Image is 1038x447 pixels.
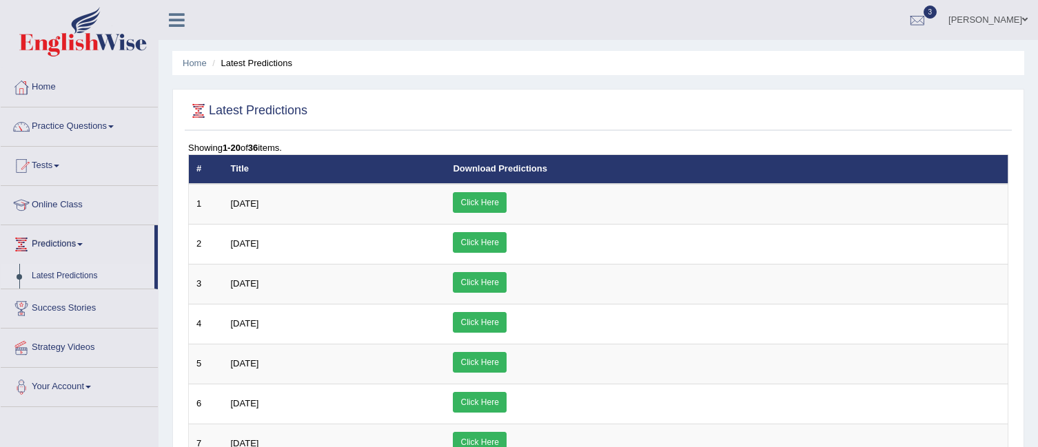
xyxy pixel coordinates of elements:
td: 3 [189,264,223,304]
td: 6 [189,384,223,424]
span: [DATE] [231,398,259,408]
span: [DATE] [231,358,259,368]
th: Download Predictions [445,155,1008,184]
a: Your Account [1,368,158,402]
a: Click Here [453,192,506,213]
th: # [189,155,223,184]
b: 36 [248,143,258,153]
a: Click Here [453,272,506,293]
a: Click Here [453,232,506,253]
a: Home [183,58,207,68]
a: Online Class [1,186,158,220]
b: 1-20 [223,143,241,153]
td: 2 [189,224,223,264]
span: [DATE] [231,238,259,249]
th: Title [223,155,446,184]
span: [DATE] [231,198,259,209]
a: Strategy Videos [1,329,158,363]
a: Click Here [453,392,506,413]
td: 4 [189,304,223,344]
span: 3 [924,6,937,19]
span: [DATE] [231,278,259,289]
div: Showing of items. [188,141,1008,154]
td: 1 [189,184,223,225]
a: Tests [1,147,158,181]
a: Success Stories [1,289,158,324]
h2: Latest Predictions [188,101,307,121]
td: 5 [189,344,223,384]
a: Predictions [1,225,154,260]
a: Click Here [453,312,506,333]
span: [DATE] [231,318,259,329]
li: Latest Predictions [209,56,292,70]
a: Click Here [453,352,506,373]
a: Latest Predictions [26,264,154,289]
a: Home [1,68,158,103]
a: Practice Questions [1,107,158,142]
